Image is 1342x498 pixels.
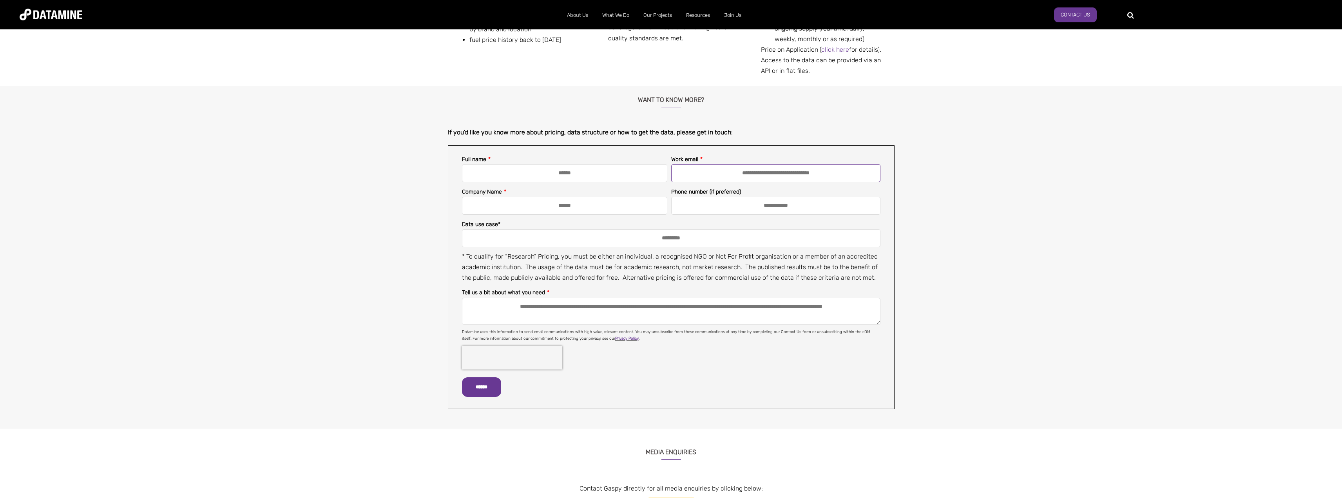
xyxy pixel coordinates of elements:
[679,5,717,25] a: Resources
[821,46,849,53] a: click here
[448,129,733,136] span: If you’d like you know more about pricing, data structure or how to get the data, please get in t...
[671,156,698,163] span: Work email
[761,44,887,76] div: Price on Application ( for details). Access to the data can be provided via an API or in flat files.
[636,5,679,25] a: Our Projects
[469,34,581,45] li: fuel price history back to [DATE]
[462,346,562,369] iframe: reCAPTCHA
[1054,7,1097,22] a: Contact Us
[448,438,895,460] h3: MEDIA ENQUIRIES
[462,221,500,228] span: Data use case*
[717,5,748,25] a: Join Us
[462,251,880,283] p: * To qualify for “Research” Pricing, you must be either an individual, a recognised NGO or Not Fo...
[595,5,636,25] a: What We Do
[20,9,82,20] img: Datamine
[462,289,545,296] span: Tell us a bit about what you need
[462,329,880,342] p: Datamine uses this information to send email communications with high value, relevant content. Yo...
[448,483,895,494] p: Contact Gaspy directly for all media enquiries by clicking below:
[462,156,486,163] span: Full name
[671,188,741,195] span: Phone number (if preferred)
[448,86,895,107] h3: Want to know more?
[560,5,595,25] a: About Us
[462,188,502,195] span: Company Name
[615,336,639,341] a: Privacy Policy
